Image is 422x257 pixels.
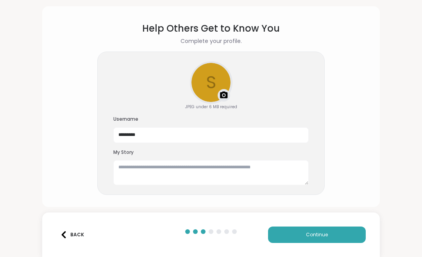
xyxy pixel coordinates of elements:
div: JPEG under 6 MB required [185,104,237,110]
h1: Help Others Get to Know You [142,21,280,36]
h3: Username [113,116,309,123]
button: Continue [268,227,366,243]
h2: Complete your profile. [181,37,242,45]
span: Continue [306,231,328,238]
h3: My Story [113,149,309,156]
div: Back [60,231,84,238]
button: Back [56,227,88,243]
